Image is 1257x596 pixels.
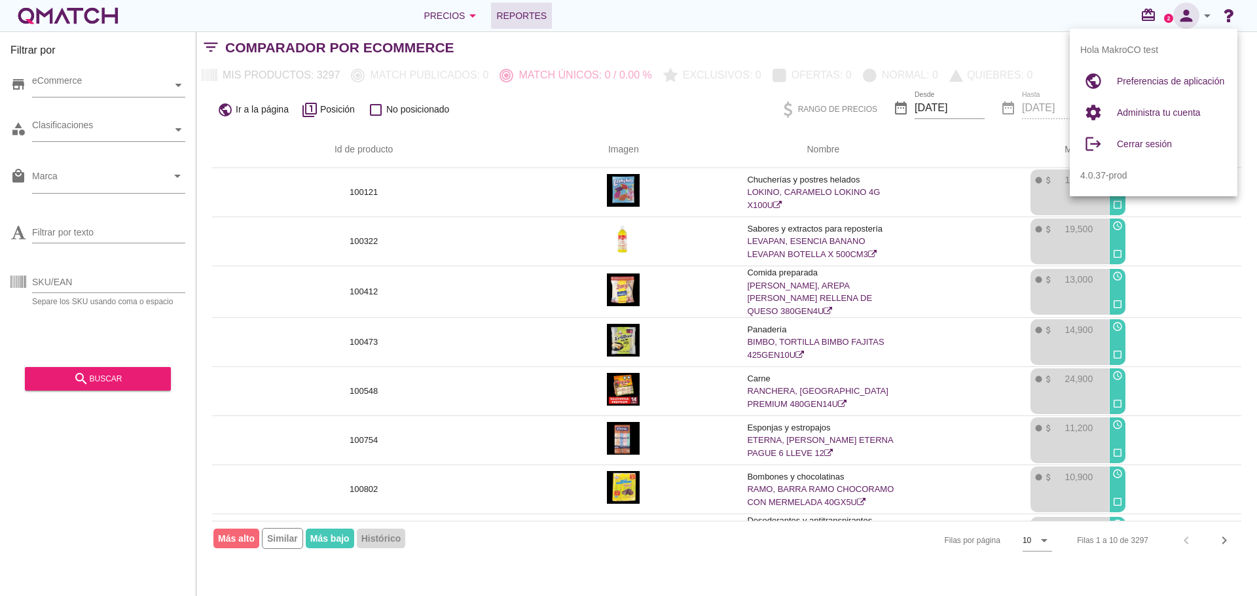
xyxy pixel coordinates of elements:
[494,63,657,87] button: Match únicos: 0 / 0.00 %
[25,367,171,391] button: buscar
[1034,374,1044,384] i: fiber_manual_record
[10,168,26,184] i: local_mall
[1117,76,1224,86] span: Preferencias de aplicación
[915,97,985,118] input: Desde
[1080,68,1106,94] i: public
[747,386,888,409] a: RANCHERA, [GEOGRAPHIC_DATA] PREMIUM 480GEN14U
[1117,139,1172,149] span: Cerrar sesión
[1173,7,1199,25] i: person
[747,372,899,385] p: Carne
[1112,321,1123,332] i: access_time
[1044,224,1053,234] i: attach_money
[747,173,899,186] p: Chucherías y postres helados
[357,529,406,548] span: Histórico
[225,37,454,58] h2: Comparador por eCommerce
[228,336,500,349] p: 100473
[747,337,884,360] a: BIMBO, TORTILLA BIMBO FAJITAS 425GEN10U
[1199,8,1215,24] i: arrow_drop_down
[1112,468,1123,479] i: access_time
[731,131,915,168] th: Nombre: Not sorted.
[1112,398,1123,409] i: check_box_outline_blank
[10,43,185,63] h3: Filtrar por
[10,77,26,92] i: store
[1112,220,1123,231] i: access_time
[1112,200,1123,210] i: check_box_outline_blank
[747,421,899,434] p: Esponjas y estropajos
[1112,370,1123,381] i: access_time
[607,324,640,357] img: 100473_589.jpg
[1112,497,1123,507] i: check_box_outline_blank
[228,235,500,248] p: 100322
[217,102,233,118] i: public
[1164,14,1173,23] a: 2
[320,103,355,116] span: Posición
[1023,535,1031,546] div: 10
[228,186,500,199] p: 100121
[1117,107,1201,118] span: Administra tu cuenta
[814,521,1053,559] div: Filas por página
[1034,472,1044,482] i: fiber_manual_record
[607,373,640,406] img: 100548_589.jpg
[515,131,731,168] th: Imagen: Not sorted.
[236,103,289,116] span: Ir a la página
[1053,372,1093,385] p: 24,900
[196,47,225,48] i: filter_list
[1212,529,1236,552] button: Next page
[228,385,500,398] p: 100548
[1112,249,1123,259] i: check_box_outline_blank
[212,131,515,168] th: Id de producto: Not sorted.
[747,323,899,336] p: Panadería
[1167,15,1171,21] text: 2
[513,67,651,83] p: Match únicos: 0 / 0.00 %
[228,434,500,447] p: 100754
[893,100,909,116] i: date_range
[607,422,640,455] img: 100754_589.jpg
[1036,533,1052,548] i: arrow_drop_down
[1112,519,1123,529] i: access_time
[1053,222,1093,236] p: 19,500
[1112,419,1123,430] i: access_time
[1053,323,1093,336] p: 14,900
[1034,175,1044,185] i: fiber_manual_record
[607,471,640,504] img: 100802_589.jpg
[747,435,893,458] a: ETERNA, [PERSON_NAME] ETERNA PAGUE 6 LLEVE 12
[368,102,384,118] i: check_box_outline_blank
[1080,131,1106,157] i: logout
[747,281,872,316] a: [PERSON_NAME], AREPA [PERSON_NAME] RELLENA DE QUESO 380GEN4U
[1080,99,1106,126] i: settings
[228,483,500,496] p: 100802
[747,470,899,483] p: Bombones y chocolatinas
[607,273,640,306] img: 100412_589.jpg
[747,484,894,507] a: RAMO, BARRA RAMO CHOCORAMO CON MERMELADA 40GX5U
[1077,535,1148,546] div: Filas 1 a 10 de 3297
[1080,43,1158,57] span: Hola MakroCO test
[747,222,899,236] p: Sabores y extractos para repostería
[1044,275,1053,285] i: attach_money
[10,121,26,137] i: category
[32,298,185,306] div: Separe los SKU usando coma o espacio
[228,285,500,298] p: 100412
[1112,271,1123,281] i: access_time
[16,3,120,29] div: white-qmatch-logo
[915,131,1241,168] th: Mi precio: Not sorted. Activate to sort ascending.
[465,8,481,24] i: arrow_drop_down
[1053,470,1093,483] p: 10,900
[1044,472,1053,482] i: attach_money
[747,514,899,527] p: Desodorantes y antitranspirantes
[1140,7,1161,23] i: redeem
[213,529,259,548] span: Más alto
[1034,325,1044,335] i: fiber_manual_record
[1053,173,1093,186] p: 11,000
[1034,423,1044,433] i: fiber_manual_record
[1216,533,1232,548] i: chevron_right
[424,8,481,24] div: Precios
[747,187,880,210] a: LOKINO, CARAMELO LOKINO 4G X100U
[73,371,89,387] i: search
[1053,421,1093,434] p: 11,200
[306,529,354,548] span: Más bajo
[1080,169,1127,183] span: 4.0.37-prod
[1112,299,1123,309] i: check_box_outline_blank
[1044,374,1053,384] i: attach_money
[1112,349,1123,360] i: check_box_outline_blank
[496,8,547,24] span: Reportes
